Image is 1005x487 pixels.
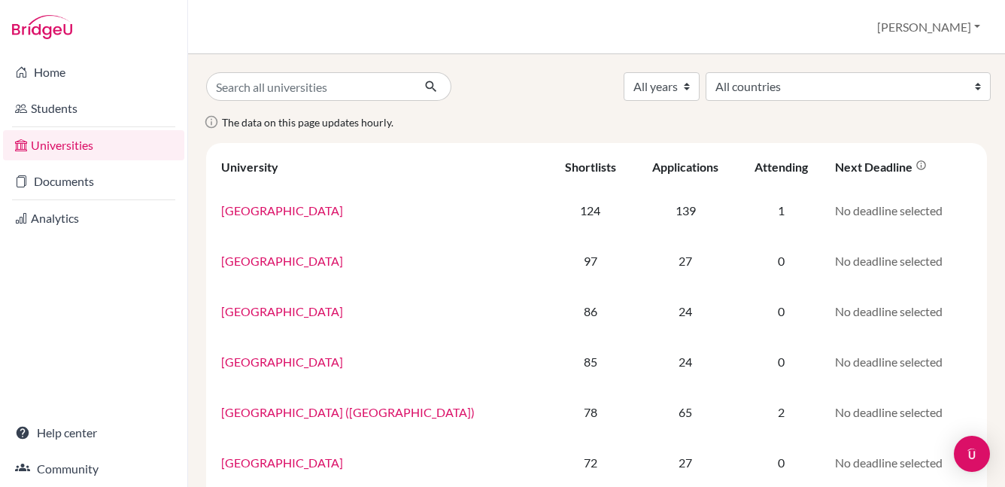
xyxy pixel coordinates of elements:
img: Bridge-U [12,15,72,39]
a: [GEOGRAPHIC_DATA] [221,355,343,369]
a: [GEOGRAPHIC_DATA] [221,203,343,218]
td: 0 [737,336,825,387]
div: Next deadline [835,160,927,174]
td: 65 [633,387,737,437]
td: 24 [633,336,737,387]
span: No deadline selected [835,203,943,218]
a: Documents [3,166,184,196]
td: 78 [548,387,633,437]
td: 1 [737,185,825,236]
td: 85 [548,336,633,387]
td: 24 [633,286,737,336]
td: 2 [737,387,825,437]
td: 86 [548,286,633,336]
a: [GEOGRAPHIC_DATA] [221,254,343,268]
span: The data on this page updates hourly. [222,116,393,129]
a: [GEOGRAPHIC_DATA] [221,304,343,318]
td: 0 [737,286,825,336]
th: University [212,149,548,185]
a: Help center [3,418,184,448]
a: Students [3,93,184,123]
a: Community [3,454,184,484]
div: Attending [755,160,808,174]
span: No deadline selected [835,455,943,470]
span: No deadline selected [835,405,943,419]
span: No deadline selected [835,254,943,268]
a: [GEOGRAPHIC_DATA] ([GEOGRAPHIC_DATA]) [221,405,475,419]
div: Open Intercom Messenger [954,436,990,472]
div: Applications [652,160,718,174]
td: 27 [633,236,737,286]
a: Analytics [3,203,184,233]
td: 139 [633,185,737,236]
input: Search all universities [206,72,412,101]
a: Home [3,57,184,87]
div: Shortlists [565,160,616,174]
td: 124 [548,185,633,236]
span: No deadline selected [835,355,943,369]
td: 0 [737,236,825,286]
a: Universities [3,130,184,160]
td: 97 [548,236,633,286]
span: No deadline selected [835,304,943,318]
button: [PERSON_NAME] [870,13,987,41]
a: [GEOGRAPHIC_DATA] [221,455,343,470]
